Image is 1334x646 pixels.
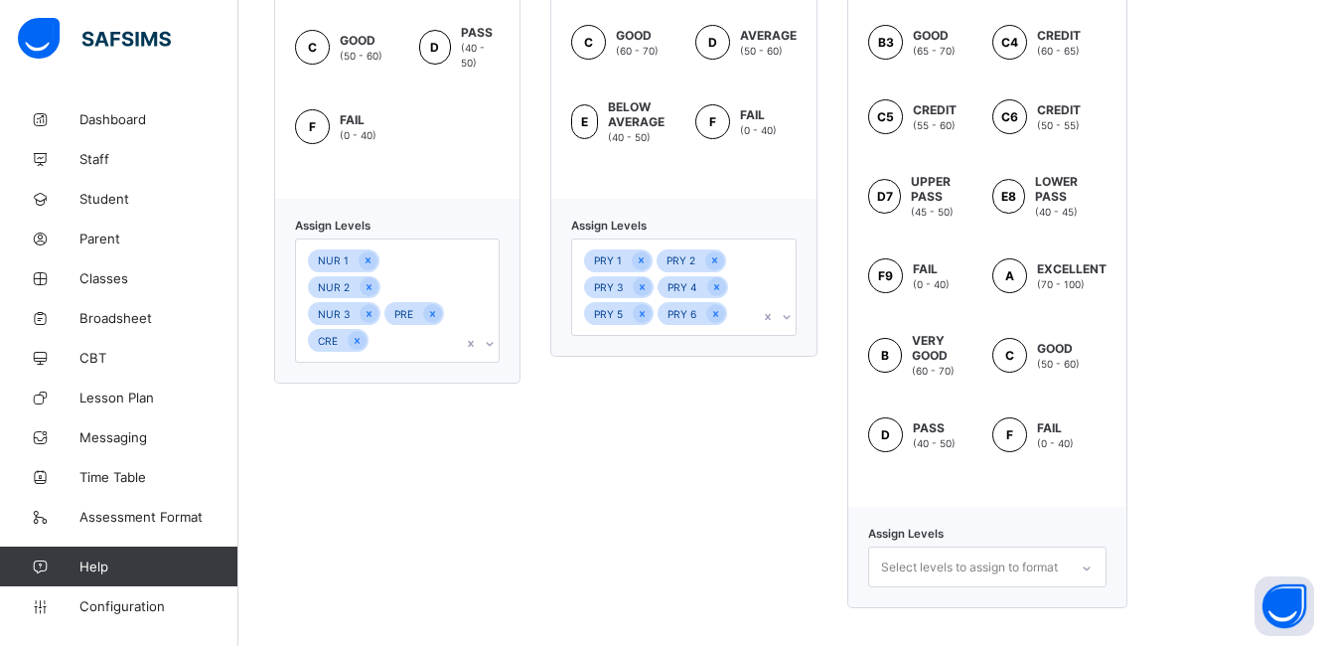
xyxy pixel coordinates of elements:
span: C5 [877,109,894,124]
span: (50 - 60) [740,45,783,57]
span: GOOD [913,28,956,43]
span: Parent [79,231,238,246]
span: VERY GOOD [912,333,982,363]
span: (55 - 60) [913,119,956,131]
span: (40 - 50) [608,131,651,143]
span: FAIL [913,261,950,276]
div: PRE [384,302,423,325]
span: Help [79,559,237,574]
span: C [584,35,593,50]
span: CREDIT [1037,102,1081,117]
div: PRY 4 [658,276,707,299]
span: E8 [1001,189,1016,204]
span: C4 [1001,35,1018,50]
div: PRY 5 [584,302,633,325]
span: CBT [79,350,238,366]
span: Dashboard [79,111,238,127]
span: (0 - 40) [740,124,777,136]
span: (0 - 40) [913,278,950,290]
span: Assign Levels [295,219,371,233]
span: C6 [1001,109,1018,124]
span: UPPER PASS [911,174,982,204]
span: E [581,114,588,129]
div: PRY 2 [657,249,705,272]
span: FAIL [1037,420,1074,435]
span: LOWER PASS [1035,174,1107,204]
span: Assign Levels [868,527,944,541]
span: Staff [79,151,238,167]
span: Time Table [79,469,238,485]
span: Broadsheet [79,310,238,326]
span: F [709,114,716,129]
span: (40 - 45) [1035,206,1078,218]
div: CRE [308,329,348,352]
span: A [1005,268,1014,283]
span: (0 - 40) [1037,437,1074,449]
span: (70 - 100) [1037,278,1085,290]
span: F [1006,427,1013,442]
span: C [308,40,317,55]
span: (0 - 40) [340,129,376,141]
span: CREDIT [913,102,957,117]
span: GOOD [340,33,382,48]
span: EXCELLENT [1037,261,1107,276]
span: AVERAGE [740,28,797,43]
span: Lesson Plan [79,390,238,405]
div: PRY 3 [584,276,633,299]
img: safsims [18,18,171,60]
span: D [708,35,717,50]
span: (45 - 50) [911,206,954,218]
span: PASS [913,420,956,435]
div: NUR 3 [308,302,360,325]
span: FAIL [340,112,376,127]
span: CREDIT [1037,28,1081,43]
span: GOOD [1037,341,1080,356]
div: NUR 1 [308,249,359,272]
span: Configuration [79,598,237,614]
div: Select levels to assign to format [881,549,1058,586]
span: BELOW AVERAGE [608,99,685,129]
span: (40 - 50) [461,42,485,69]
span: (60 - 65) [1037,45,1080,57]
span: GOOD [616,28,659,43]
span: PASS [461,25,500,40]
span: F [309,119,316,134]
button: Open asap [1255,576,1314,636]
span: (60 - 70) [616,45,659,57]
span: Classes [79,270,238,286]
div: NUR 2 [308,276,360,299]
span: (50 - 60) [340,50,382,62]
span: (50 - 55) [1037,119,1080,131]
span: Assign Levels [571,219,647,233]
span: (40 - 50) [913,437,956,449]
span: B3 [878,35,894,50]
span: FAIL [740,107,777,122]
span: F9 [878,268,893,283]
div: PRY 1 [584,249,632,272]
span: Assessment Format [79,509,238,525]
span: C [1005,348,1014,363]
span: D7 [877,189,893,204]
span: D [881,427,890,442]
span: (50 - 60) [1037,358,1080,370]
span: Messaging [79,429,238,445]
div: PRY 6 [658,302,706,325]
span: Student [79,191,238,207]
span: B [881,348,889,363]
span: (65 - 70) [913,45,956,57]
span: (60 - 70) [912,365,955,377]
span: D [430,40,439,55]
